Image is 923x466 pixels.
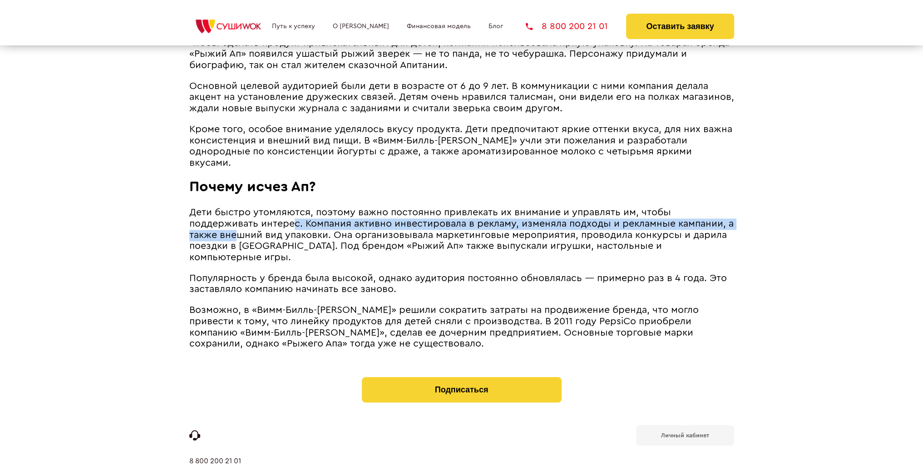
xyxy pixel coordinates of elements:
a: Блог [489,23,503,30]
a: Путь к успеху [272,23,315,30]
button: Оставить заявку [626,14,734,39]
span: Чтобы сделать продукт привлекательным для детей, компания использовала яркую упаковку. На товарах... [189,38,730,70]
span: 8 800 200 21 01 [542,22,608,31]
button: Подписаться [362,377,562,402]
a: 8 800 200 21 01 [526,22,608,31]
span: Популярность у бренда была высокой, однако аудитория постоянно обновлялась ― примерно раз в 4 год... [189,273,727,294]
b: Личный кабинет [661,432,709,438]
span: Кроме того, особое внимание уделялось вкусу продукта. Дети предпочитают яркие оттенки вкуса, для ... [189,124,732,168]
a: Финансовая модель [407,23,471,30]
span: Дети быстро утомляются, поэтому важно постоянно привлекать их внимание и управлять им, чтобы подд... [189,208,734,262]
span: Основной целевой аудиторией были дети в возрасте от 6 до 9 лет. В коммуникации с ними компания де... [189,81,734,113]
span: Почему исчез Ап? [189,179,316,194]
a: О [PERSON_NAME] [333,23,389,30]
span: Возможно, в «Вимм-Билль-[PERSON_NAME]» решили сократить затраты на продвижение бренда, что могло ... [189,305,699,348]
a: Личный кабинет [636,425,734,446]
